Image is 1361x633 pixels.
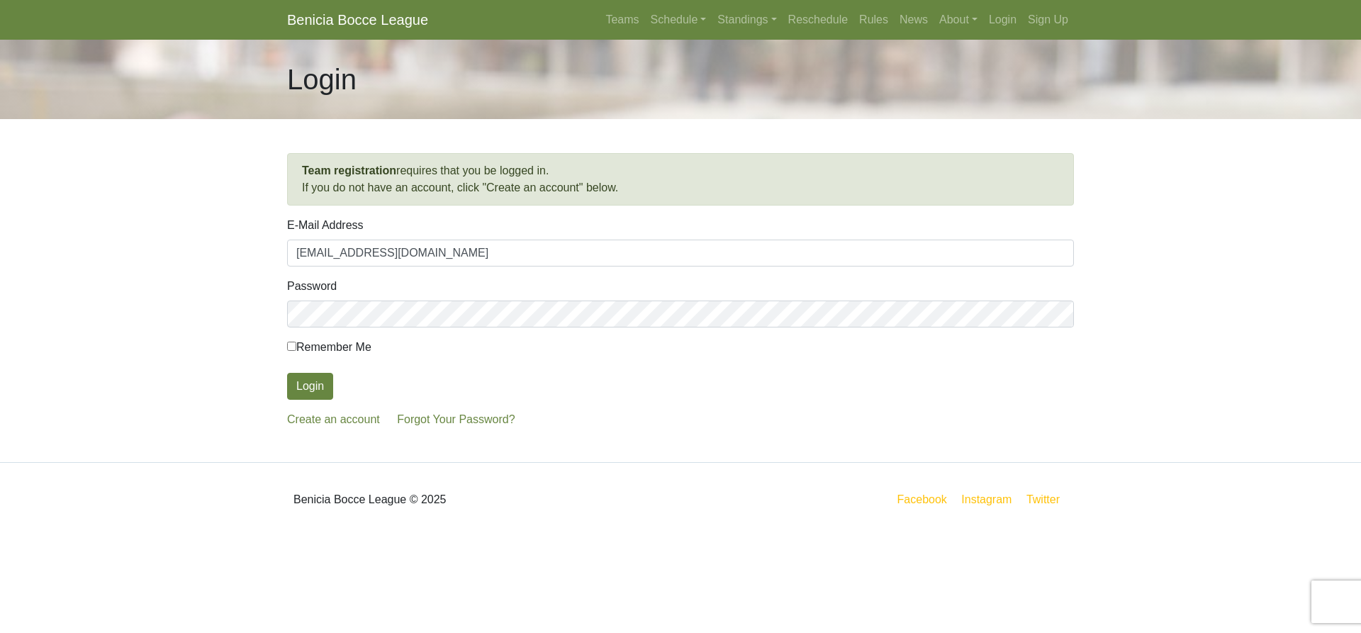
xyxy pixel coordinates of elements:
a: Facebook [895,491,950,508]
a: Schedule [645,6,712,34]
a: Reschedule [783,6,854,34]
strong: Team registration [302,164,396,177]
label: Password [287,278,337,295]
a: Standings [712,6,782,34]
a: Instagram [958,491,1014,508]
a: Teams [600,6,644,34]
a: Sign Up [1022,6,1074,34]
a: Create an account [287,413,380,425]
div: requires that you be logged in. If you do not have an account, click "Create an account" below. [287,153,1074,206]
a: Login [983,6,1022,34]
a: News [894,6,934,34]
a: About [934,6,983,34]
a: Rules [853,6,894,34]
h1: Login [287,62,357,96]
div: Benicia Bocce League © 2025 [276,474,680,525]
label: Remember Me [287,339,371,356]
a: Benicia Bocce League [287,6,428,34]
a: Twitter [1024,491,1071,508]
label: E-Mail Address [287,217,364,234]
button: Login [287,373,333,400]
input: Remember Me [287,342,296,351]
a: Forgot Your Password? [397,413,515,425]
